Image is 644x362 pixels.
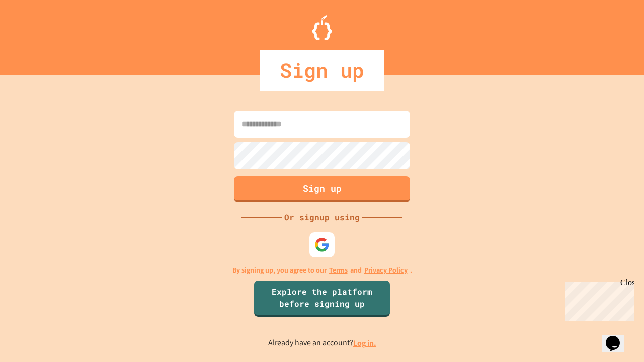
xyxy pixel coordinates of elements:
[232,265,412,276] p: By signing up, you agree to our and .
[4,4,69,64] div: Chat with us now!Close
[282,211,362,223] div: Or signup using
[329,265,348,276] a: Terms
[254,281,390,317] a: Explore the platform before signing up
[602,322,634,352] iframe: chat widget
[268,337,376,349] p: Already have an account?
[260,50,384,90] div: Sign up
[234,176,410,202] button: Sign up
[312,15,332,40] img: Logo.svg
[364,265,408,276] a: Privacy Policy
[314,237,330,252] img: google-icon.svg
[560,278,634,321] iframe: chat widget
[353,338,376,348] a: Log in.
